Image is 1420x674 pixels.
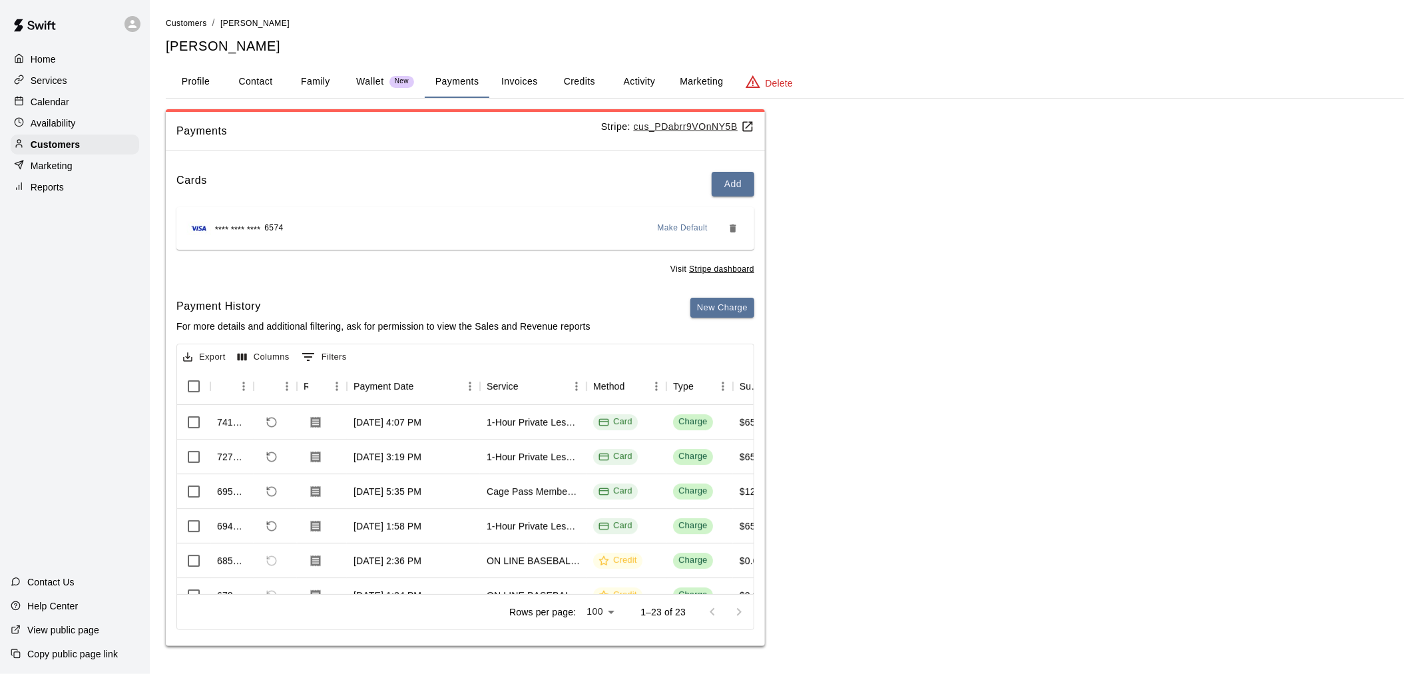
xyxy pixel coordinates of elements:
span: [PERSON_NAME] [220,19,290,28]
p: Availability [31,117,76,130]
div: 727145 [217,450,247,464]
span: Refund payment [260,515,283,537]
img: Credit card brand logo [187,222,211,235]
div: Charge [678,450,708,463]
button: Menu [567,376,587,396]
button: Download Receipt [304,410,328,434]
div: $0.00 [740,589,764,602]
div: Charge [678,519,708,532]
div: Jul 6, 2025, 2:36 PM [354,554,421,567]
button: Sort [414,377,433,396]
div: Receipt [297,368,347,405]
p: Help Center [27,599,78,613]
a: Home [11,49,139,69]
p: Marketing [31,159,73,172]
button: Credits [549,66,609,98]
div: ON LINE BASEBALL Tunnel 1-6 Rental [487,589,580,602]
button: Menu [713,376,733,396]
span: Refund payment [260,549,283,572]
p: Contact Us [27,575,75,589]
a: Reports [11,177,139,197]
p: For more details and additional filtering, ask for permission to view the Sales and Revenue reports [176,320,591,333]
div: Subtotal [740,368,761,405]
div: $129.00 [740,485,774,498]
div: Type [673,368,694,405]
div: 1-Hour Private Lesson [487,450,580,464]
nav: breadcrumb [166,16,1404,31]
button: Family [286,66,346,98]
div: $65.00 [740,519,769,533]
div: Charge [678,589,708,601]
span: Payments [176,123,601,140]
p: Wallet [356,75,384,89]
div: Jul 1, 2025, 1:24 PM [354,589,421,602]
p: Services [31,74,67,87]
p: Reports [31,180,64,194]
div: $65.00 [740,416,769,429]
button: Menu [277,376,297,396]
button: Sort [625,377,644,396]
button: Download Receipt [304,514,328,538]
button: Marketing [669,66,734,98]
button: Make Default [652,218,714,239]
div: Card [598,485,632,498]
p: View public page [27,623,99,637]
p: Stripe: [601,120,754,134]
div: 741969 [217,416,247,429]
div: Jul 30, 2025, 3:19 PM [354,450,421,464]
div: Jul 11, 2025, 5:35 PM [354,485,421,498]
div: Receipt [304,368,308,405]
span: 6574 [264,222,283,235]
button: Invoices [489,66,549,98]
p: Home [31,53,56,66]
div: Customers [11,135,139,155]
div: Payment Date [354,368,414,405]
div: Card [598,519,632,532]
div: ON LINE BASEBALL Tunnel 1-6 Rental [487,554,580,567]
div: 695357 [217,485,247,498]
h6: Payment History [176,298,591,315]
span: Customers [166,19,207,28]
div: Services [11,71,139,91]
button: Menu [646,376,666,396]
p: Customers [31,138,80,151]
div: Method [593,368,625,405]
a: Marketing [11,156,139,176]
button: Remove [722,218,744,239]
span: Refund payment [260,584,283,607]
button: Menu [327,376,347,396]
div: Charge [678,485,708,498]
div: Credit [598,589,637,601]
div: Calendar [11,92,139,112]
a: Availability [11,113,139,133]
h6: Cards [176,172,207,196]
div: Payment Date [347,368,480,405]
p: 1–23 of 23 [640,605,686,619]
button: Download Receipt [304,549,328,573]
div: basic tabs example [166,66,1404,98]
button: Payments [425,66,489,98]
div: Service [480,368,587,405]
div: 685304 [217,554,247,567]
button: Download Receipt [304,445,328,469]
div: Card [598,450,632,463]
button: Activity [609,66,669,98]
div: Service [487,368,519,405]
p: Copy public page link [27,647,118,661]
li: / [212,16,215,30]
span: Refund payment [260,411,283,434]
a: cus_PDabrr9VOnNY5B [634,121,754,132]
div: Credit [598,554,637,567]
div: $0.00 [740,554,764,567]
button: Show filters [298,346,350,368]
button: Menu [234,376,254,396]
button: Sort [217,377,236,396]
div: Aug 6, 2025, 4:07 PM [354,416,421,429]
button: Contact [226,66,286,98]
span: Make Default [658,222,708,235]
